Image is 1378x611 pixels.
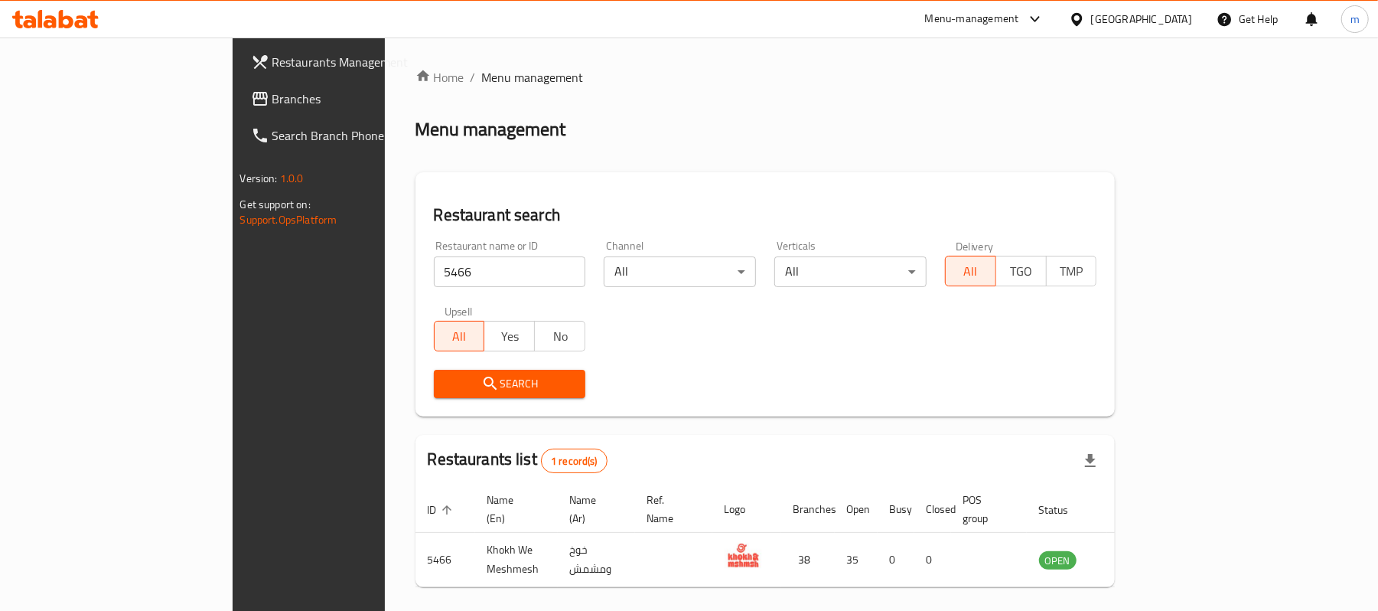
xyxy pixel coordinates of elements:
[604,256,756,287] div: All
[240,168,278,188] span: Version:
[945,256,996,286] button: All
[1072,443,1109,479] div: Export file
[1107,486,1160,533] th: Action
[239,80,463,117] a: Branches
[441,325,479,348] span: All
[487,491,539,528] span: Name (En)
[1039,551,1077,570] div: OPEN
[482,68,584,87] span: Menu management
[434,321,485,351] button: All
[995,256,1047,286] button: TGO
[878,486,914,533] th: Busy
[1039,501,1089,519] span: Status
[542,454,607,469] span: 1 record(s)
[471,68,476,87] li: /
[781,533,835,587] td: 38
[272,53,451,71] span: Restaurants Management
[878,533,914,587] td: 0
[445,305,473,316] label: Upsell
[415,117,566,142] h2: Menu management
[272,90,451,108] span: Branches
[781,486,835,533] th: Branches
[570,491,617,528] span: Name (Ar)
[484,321,535,351] button: Yes
[835,533,878,587] td: 35
[434,204,1097,227] h2: Restaurant search
[415,68,1116,87] nav: breadcrumb
[774,256,927,287] div: All
[1002,260,1041,283] span: TGO
[428,448,608,473] h2: Restaurants list
[490,325,529,348] span: Yes
[1046,256,1097,286] button: TMP
[1053,260,1091,283] span: TMP
[280,168,304,188] span: 1.0.0
[835,486,878,533] th: Open
[925,10,1019,28] div: Menu-management
[434,256,586,287] input: Search for restaurant name or ID..
[1350,11,1360,28] span: m
[541,449,608,473] div: Total records count
[712,486,781,533] th: Logo
[1091,11,1192,28] div: [GEOGRAPHIC_DATA]
[1039,552,1077,570] span: OPEN
[428,501,457,519] span: ID
[963,491,1008,528] span: POS group
[647,491,694,528] span: Ref. Name
[534,321,585,351] button: No
[239,117,463,154] a: Search Branch Phone
[240,194,311,214] span: Get support on:
[952,260,990,283] span: All
[446,374,574,394] span: Search
[558,533,635,587] td: خوخ ومشمش
[725,537,763,576] img: Khokh We Meshmesh
[956,240,994,251] label: Delivery
[415,486,1160,587] table: enhanced table
[475,533,558,587] td: Khokh We Meshmesh
[272,126,451,145] span: Search Branch Phone
[541,325,579,348] span: No
[239,44,463,80] a: Restaurants Management
[434,370,586,398] button: Search
[240,210,337,230] a: Support.OpsPlatform
[914,486,951,533] th: Closed
[914,533,951,587] td: 0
